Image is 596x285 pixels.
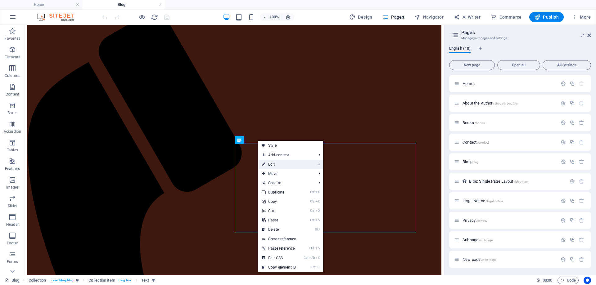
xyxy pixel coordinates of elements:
[88,277,115,284] span: Click to select. Double-click to edit
[462,179,467,184] div: This layout is used as a template for all items (e.g. a blog post) of this collection. The conten...
[561,81,566,86] div: Settings
[83,1,165,8] h4: Blog
[579,198,584,203] div: Remove
[29,277,46,284] span: Click to select. Double-click to edit
[316,190,320,194] i: D
[547,278,548,283] span: :
[579,81,584,86] div: The startpage cannot be deleted
[118,277,132,284] span: . blog-box
[463,140,489,145] span: Click to open page
[452,63,492,67] span: New page
[29,277,156,284] nav: breadcrumb
[316,209,320,213] i: X
[62,36,67,41] img: tab_keywords_by_traffic_grey.svg
[258,244,300,253] a: Ctrl⇧VPaste reference
[471,160,479,164] span: /blog
[461,121,558,125] div: Books/books
[8,203,17,208] p: Slider
[463,198,503,203] span: Click to open page
[316,218,320,222] i: V
[414,14,444,20] span: Navigator
[561,100,566,106] div: Settings
[461,82,558,86] div: Home/
[316,256,320,260] i: C
[461,101,558,105] div: About the Author/about-the-author
[534,14,559,20] span: Publish
[579,257,584,262] div: Remove
[258,178,314,188] a: Send to
[461,199,558,203] div: Legal Notice/legal-notice
[316,199,320,203] i: C
[467,179,567,183] div: Blog: Single Page Layout/blog-item
[463,238,493,242] span: Click to open page
[24,37,56,41] div: Domain Overview
[317,265,320,269] i: I
[579,120,584,125] div: Remove
[561,159,566,164] div: Settings
[7,110,18,115] p: Boxes
[76,278,79,282] i: This element is a customizable preset
[7,259,18,264] p: Forms
[454,14,481,20] span: AI Writer
[461,30,591,35] h2: Pages
[17,36,22,41] img: tab_domain_overview_orange.svg
[561,198,566,203] div: Settings
[463,101,518,105] span: Click to open page
[463,257,496,262] span: Click to open page
[258,188,300,197] a: CtrlDDuplicate
[570,140,575,145] div: Duplicate
[6,92,19,97] p: Content
[486,199,503,203] span: /legal-notice
[570,81,575,86] div: Duplicate
[579,140,584,145] div: Remove
[258,234,323,244] a: Create reference
[463,159,479,164] span: Click to open page
[570,237,575,243] div: Duplicate
[558,277,579,284] button: Code
[5,55,20,60] p: Elements
[4,129,21,134] p: Accordion
[258,253,300,263] a: CtrlAltCEdit CSS
[584,277,591,284] button: Usercentrics
[461,140,558,144] div: Contact/contact
[579,100,584,106] div: Remove
[49,277,74,284] span: . preset-blog-blog
[561,257,566,262] div: Settings
[569,12,593,22] button: More
[497,60,540,70] button: Open all
[463,218,487,223] span: Click to open page
[449,45,471,53] span: English (10)
[311,265,316,269] i: Ctrl
[463,81,475,86] span: Click to open page
[5,73,20,78] p: Columns
[461,257,558,261] div: New page/new-page
[579,159,584,164] div: Remove
[474,82,475,86] span: /
[5,166,20,171] p: Features
[7,241,18,246] p: Footer
[451,12,483,22] button: AI Writer
[488,12,524,22] button: Commerce
[570,198,575,203] div: Duplicate
[310,209,315,213] i: Ctrl
[151,278,156,282] i: This element is bound to a collection
[25,25,444,275] iframe: To enrich screen reader interactions, please activate Accessibility in Grammarly extension settings
[449,60,495,70] button: New page
[543,60,591,70] button: All Settings
[543,277,552,284] span: 00 00
[461,238,558,242] div: Subpage/subpage
[258,169,314,178] span: Move
[10,16,15,21] img: website_grey.svg
[579,218,584,223] div: Remove
[7,148,18,153] p: Tables
[560,277,576,284] span: Code
[309,246,314,250] i: Ctrl
[570,218,575,223] div: Duplicate
[310,190,315,194] i: Ctrl
[529,12,564,22] button: Publish
[412,12,446,22] button: Navigator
